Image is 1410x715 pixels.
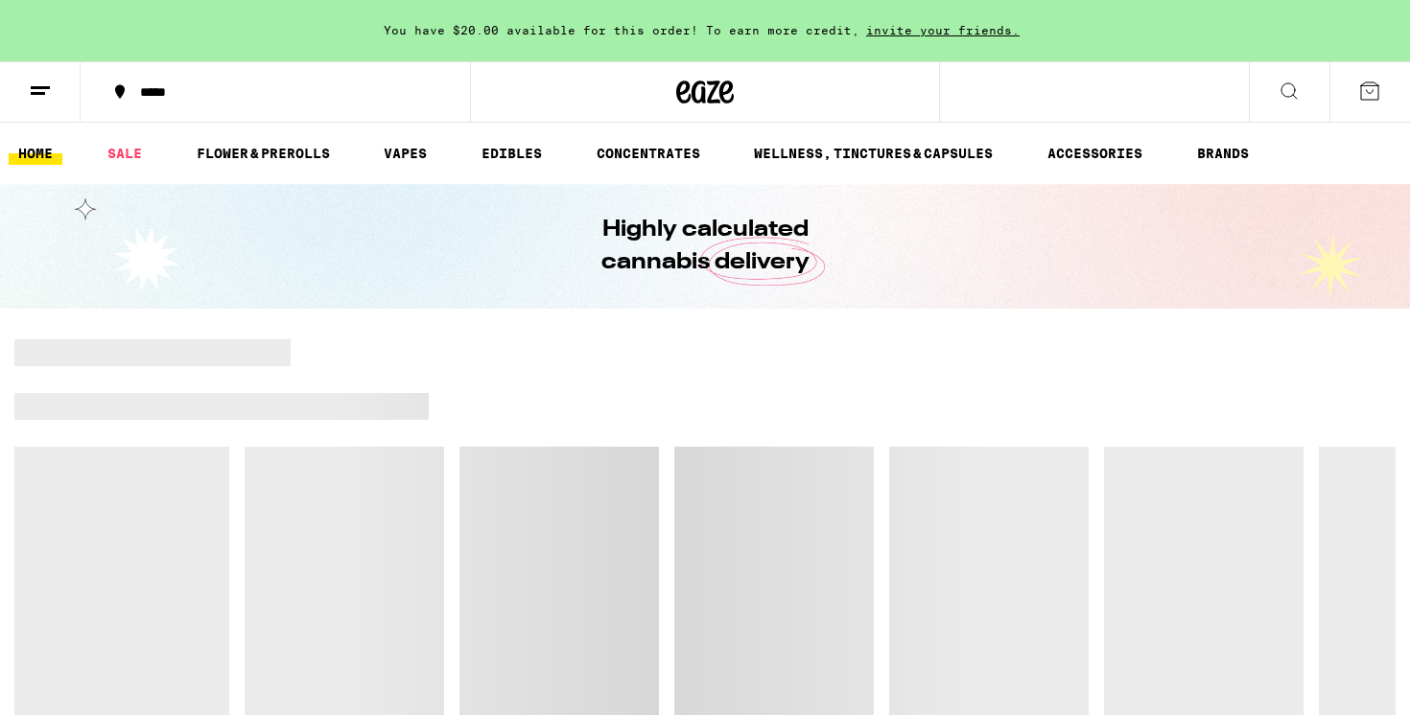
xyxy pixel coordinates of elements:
span: invite your friends. [859,24,1026,36]
a: CONCENTRATES [587,142,710,165]
a: FLOWER & PREROLLS [187,142,340,165]
a: WELLNESS, TINCTURES & CAPSULES [744,142,1002,165]
a: VAPES [374,142,436,165]
h1: Highly calculated cannabis delivery [547,214,863,279]
a: EDIBLES [472,142,552,165]
a: BRANDS [1187,142,1258,165]
a: SALE [98,142,152,165]
a: HOME [9,142,62,165]
span: You have $20.00 available for this order! To earn more credit, [384,24,859,36]
a: ACCESSORIES [1038,142,1152,165]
